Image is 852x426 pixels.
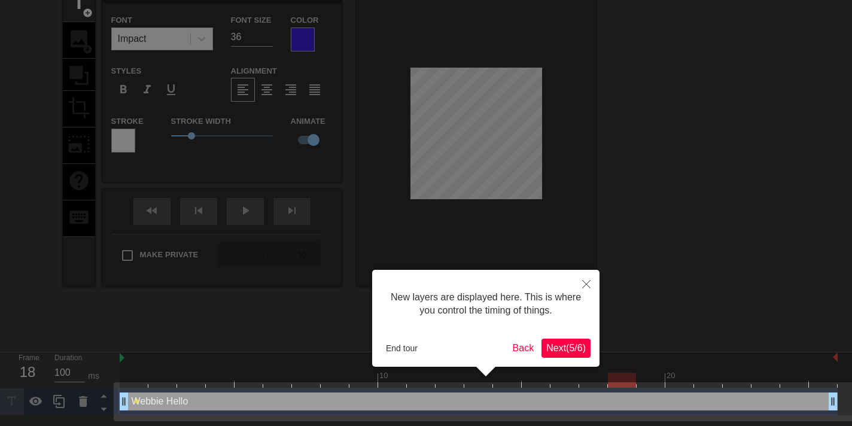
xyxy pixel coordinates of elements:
button: End tour [381,339,422,357]
button: Close [573,270,600,297]
button: Next [541,339,591,358]
span: Next ( 5 / 6 ) [546,343,586,353]
div: New layers are displayed here. This is where you control the timing of things. [381,279,591,330]
button: Back [508,339,539,358]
